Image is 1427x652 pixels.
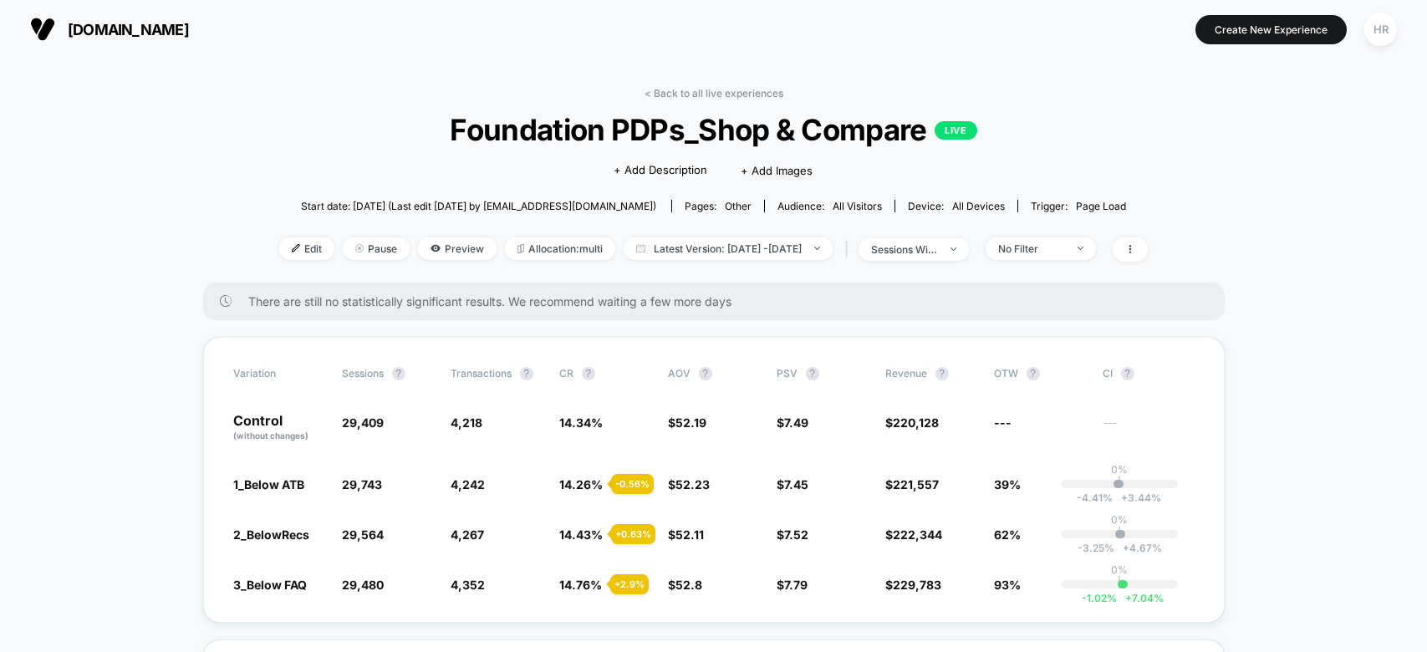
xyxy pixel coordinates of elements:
span: 14.43 % [559,527,603,542]
span: Latest Version: [DATE] - [DATE] [624,237,833,260]
span: Device: [894,200,1017,212]
span: 7.49 [784,415,808,430]
span: 7.04 % [1117,592,1164,604]
span: $ [668,415,706,430]
span: all devices [952,200,1005,212]
span: AOV [668,367,691,379]
span: 14.34 % [559,415,603,430]
span: Revenue [885,367,927,379]
span: Edit [279,237,334,260]
span: 221,557 [893,477,939,492]
span: Preview [418,237,497,260]
span: 229,783 [893,578,941,592]
span: -4.41 % [1077,492,1113,504]
span: $ [668,527,704,542]
span: 14.26 % [559,477,603,492]
button: ? [699,367,712,380]
button: Create New Experience [1195,15,1347,44]
span: Variation [233,367,325,380]
span: $ [885,527,942,542]
span: -1.02 % [1082,592,1117,604]
span: (without changes) [233,430,308,441]
button: ? [806,367,819,380]
span: 62% [994,527,1021,542]
img: rebalance [517,244,524,253]
span: $ [668,578,702,592]
span: 52.8 [675,578,702,592]
span: 52.11 [675,527,704,542]
span: 7.52 [784,527,808,542]
span: 29,480 [342,578,384,592]
span: $ [777,477,808,492]
div: sessions with impression [871,243,938,256]
img: end [814,247,820,250]
img: calendar [636,244,645,252]
button: HR [1359,13,1402,47]
span: 3.44 % [1113,492,1161,504]
span: + [1125,592,1132,604]
p: 0% [1111,513,1128,526]
span: 4,218 [451,415,482,430]
span: $ [777,415,808,430]
span: 14.76 % [559,578,602,592]
div: Trigger: [1031,200,1126,212]
span: Page Load [1076,200,1126,212]
button: ? [520,367,533,380]
span: 4,267 [451,527,484,542]
span: + Add Description [614,162,707,179]
div: - 0.56 % [611,474,654,494]
div: Pages: [685,200,752,212]
span: 52.19 [675,415,706,430]
span: $ [885,415,939,430]
span: OTW [994,367,1086,380]
img: Visually logo [30,17,55,42]
span: There are still no statistically significant results. We recommend waiting a few more days [248,294,1191,308]
span: | [841,237,859,262]
a: < Back to all live experiences [645,87,783,99]
span: $ [777,527,808,542]
span: CI [1103,367,1195,380]
button: ? [392,367,405,380]
span: Allocation: multi [505,237,615,260]
div: HR [1364,13,1397,46]
button: ? [1121,367,1134,380]
button: ? [935,367,949,380]
div: + 2.9 % [610,574,649,594]
span: CR [559,367,573,379]
span: 222,344 [893,527,942,542]
span: 4.67 % [1114,542,1162,554]
img: end [355,244,364,252]
span: PSV [777,367,798,379]
span: Transactions [451,367,512,379]
span: 52.23 [675,477,710,492]
span: + [1121,492,1128,504]
span: + [1123,542,1129,554]
div: Audience: [777,200,882,212]
p: LIVE [935,121,976,140]
span: + Add Images [741,164,813,177]
p: Control [233,414,325,442]
span: Foundation PDPs_Shop & Compare [323,112,1104,147]
span: 7.45 [784,477,808,492]
span: $ [668,477,710,492]
span: 39% [994,477,1021,492]
span: --- [994,415,1012,430]
span: 1_Below ATB [233,477,304,492]
button: ? [1027,367,1040,380]
span: 29,564 [342,527,384,542]
p: 0% [1111,463,1128,476]
span: $ [885,477,939,492]
span: Sessions [342,367,384,379]
img: edit [292,244,300,252]
p: | [1118,526,1121,538]
img: end [950,247,956,251]
span: $ [777,578,808,592]
button: [DOMAIN_NAME] [25,16,194,43]
span: 7.79 [784,578,808,592]
span: $ [885,578,941,592]
span: Start date: [DATE] (Last edit [DATE] by [EMAIL_ADDRESS][DOMAIN_NAME]) [301,200,656,212]
span: 29,409 [342,415,384,430]
span: other [725,200,752,212]
p: 0% [1111,563,1128,576]
span: --- [1103,418,1195,442]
